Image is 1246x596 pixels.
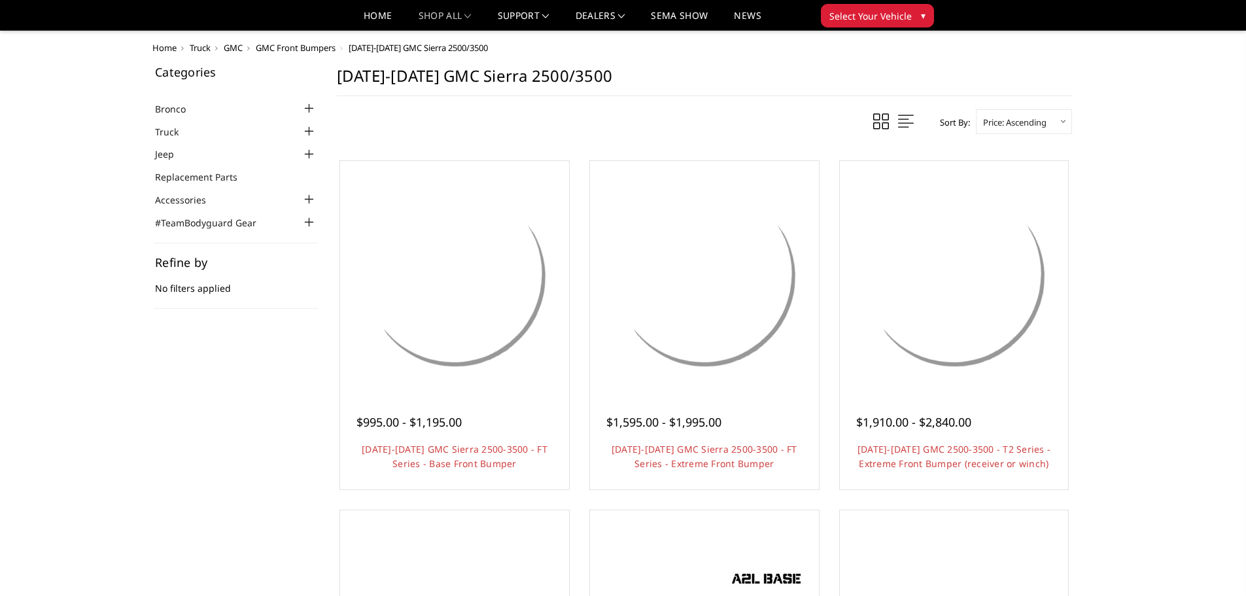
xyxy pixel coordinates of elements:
span: ▾ [921,9,926,22]
span: $995.00 - $1,195.00 [356,414,462,430]
a: SEMA Show [651,11,708,30]
a: 2020-2023 GMC Sierra 2500-3500 - FT Series - Base Front Bumper 2020-2023 GMC Sierra 2500-3500 - F... [343,164,566,387]
a: [DATE]-[DATE] GMC 2500-3500 - T2 Series - Extreme Front Bumper (receiver or winch) [857,443,1050,470]
a: Jeep [155,147,190,161]
a: GMC Front Bumpers [256,42,336,54]
a: Accessories [155,193,222,207]
span: $1,910.00 - $2,840.00 [856,414,971,430]
a: Home [152,42,177,54]
a: News [734,11,761,30]
span: [DATE]-[DATE] GMC Sierra 2500/3500 [349,42,488,54]
h5: Refine by [155,256,317,268]
a: Bronco [155,102,202,116]
a: Truck [155,125,195,139]
a: GMC [224,42,243,54]
a: Dealers [576,11,625,30]
div: No filters applied [155,256,317,309]
a: [DATE]-[DATE] GMC Sierra 2500-3500 - FT Series - Extreme Front Bumper [612,443,797,470]
button: Select Your Vehicle [821,4,934,27]
span: Select Your Vehicle [829,9,912,23]
h1: [DATE]-[DATE] GMC Sierra 2500/3500 [337,66,1072,96]
a: Replacement Parts [155,170,254,184]
a: #TeamBodyguard Gear [155,216,273,230]
a: Truck [190,42,211,54]
label: Sort By: [933,113,970,132]
a: [DATE]-[DATE] GMC Sierra 2500-3500 - FT Series - Base Front Bumper [362,443,547,470]
a: 2020-2023 GMC Sierra 2500-3500 - FT Series - Extreme Front Bumper 2020-2023 GMC Sierra 2500-3500 ... [593,164,816,387]
a: Home [364,11,392,30]
a: 2020-2023 GMC 2500-3500 - T2 Series - Extreme Front Bumper (receiver or winch) 2020-2023 GMC 2500... [843,164,1065,387]
h5: Categories [155,66,317,78]
a: Support [498,11,549,30]
span: $1,595.00 - $1,995.00 [606,414,721,430]
a: shop all [419,11,472,30]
